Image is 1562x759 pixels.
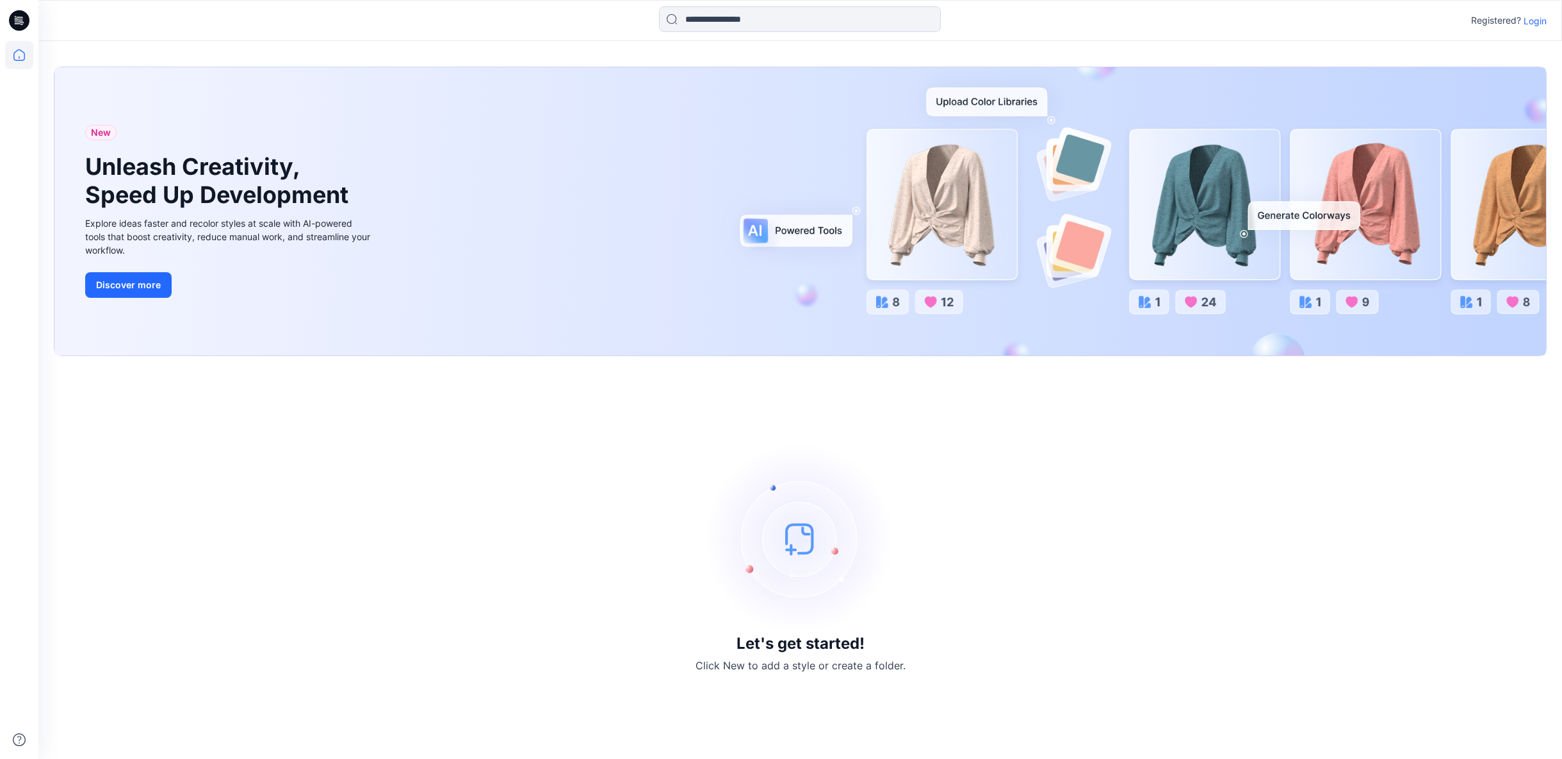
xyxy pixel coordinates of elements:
[85,272,172,298] button: Discover more
[704,443,897,635] img: empty-state-image.svg
[736,635,865,653] h3: Let's get started!
[1471,13,1521,28] p: Registered?
[91,125,111,140] span: New
[696,658,906,673] p: Click New to add a style or create a folder.
[85,153,354,208] h1: Unleash Creativity, Speed Up Development
[85,216,373,257] div: Explore ideas faster and recolor styles at scale with AI-powered tools that boost creativity, red...
[1524,14,1547,28] p: Login
[85,272,373,298] a: Discover more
